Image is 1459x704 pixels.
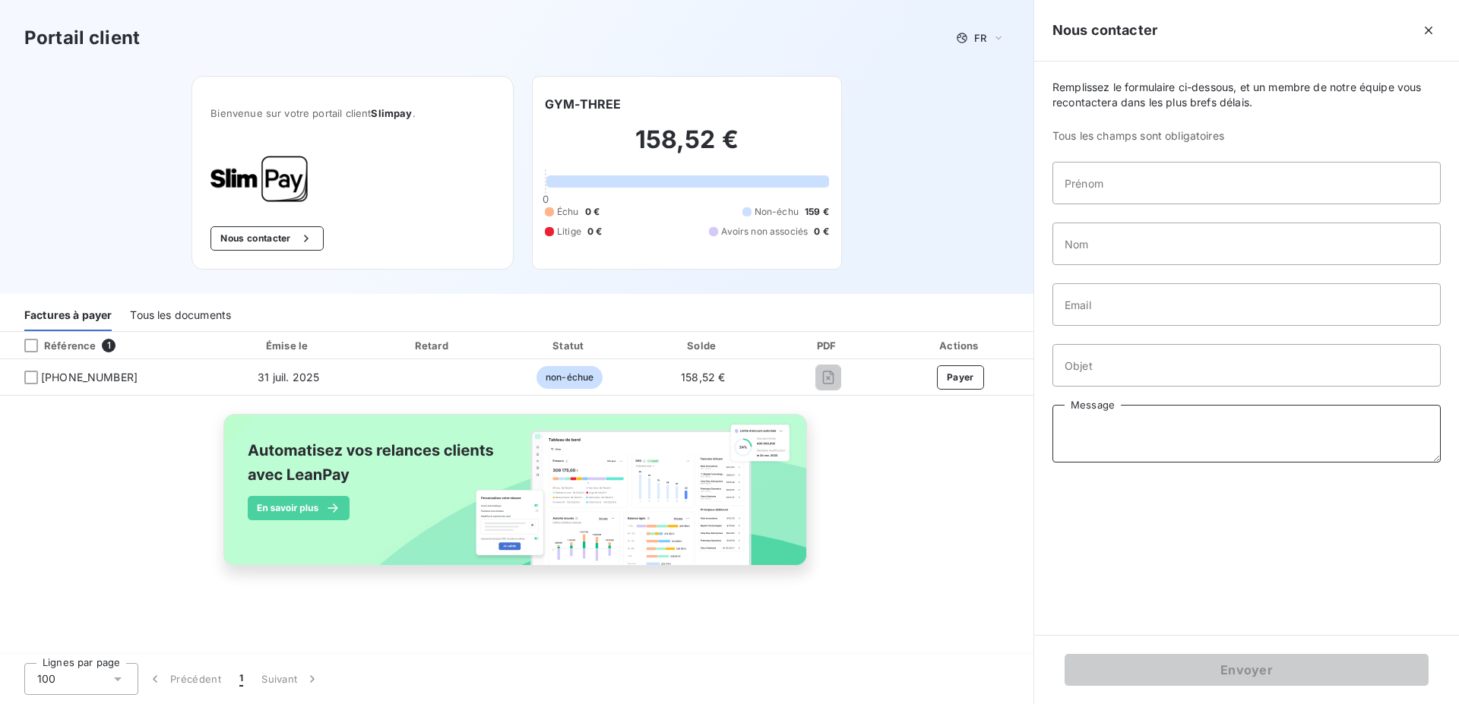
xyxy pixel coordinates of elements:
[545,125,829,170] h2: 158,52 €
[210,156,308,202] img: Company logo
[1052,20,1157,41] h5: Nous contacter
[239,671,243,687] span: 1
[138,663,230,695] button: Précédent
[1052,128,1441,144] span: Tous les champs sont obligatoires
[557,225,581,238] span: Litige
[217,338,361,353] div: Émise le
[367,338,499,353] div: Retard
[641,338,766,353] div: Solde
[937,365,984,390] button: Payer
[1052,80,1441,110] span: Remplissez le formulaire ci-dessous, et un membre de notre équipe vous recontactera dans les plus...
[1052,283,1441,326] input: placeholder
[1052,344,1441,387] input: placeholder
[681,371,725,384] span: 158,52 €
[41,370,138,385] span: [PHONE_NUMBER]
[210,226,323,251] button: Nous contacter
[230,663,252,695] button: 1
[772,338,885,353] div: PDF
[24,24,140,52] h3: Portail client
[974,32,986,44] span: FR
[755,205,799,219] span: Non-échu
[130,299,231,331] div: Tous les documents
[12,339,96,352] div: Référence
[1065,654,1429,686] button: Envoyer
[210,405,824,592] img: banner
[557,205,579,219] span: Échu
[252,663,329,695] button: Suivant
[1052,162,1441,204] input: placeholder
[536,366,603,389] span: non-échue
[543,193,549,205] span: 0
[37,671,55,687] span: 100
[587,225,602,238] span: 0 €
[210,107,495,119] span: Bienvenue sur votre portail client .
[721,225,808,238] span: Avoirs non associés
[545,95,621,113] h6: GYM-THREE
[505,338,635,353] div: Statut
[24,299,112,331] div: Factures à payer
[814,225,828,238] span: 0 €
[102,339,116,352] span: 1
[891,338,1030,353] div: Actions
[805,205,829,219] span: 159 €
[258,371,319,384] span: 31 juil. 2025
[371,107,412,119] span: Slimpay
[585,205,600,219] span: 0 €
[1052,223,1441,265] input: placeholder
